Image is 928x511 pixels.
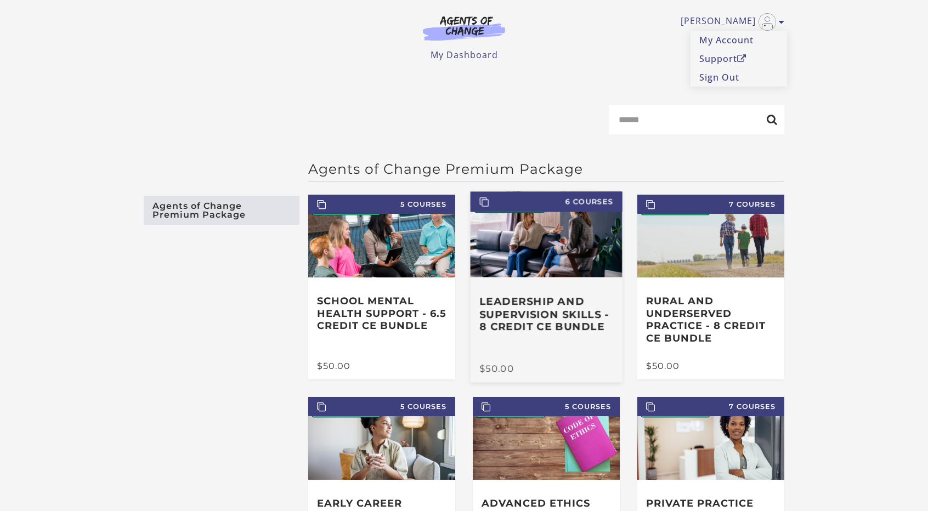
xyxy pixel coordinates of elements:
span: 7 Courses [637,397,784,416]
a: 6 Courses Leadership and Supervision Skills - 8 Credit CE Bundle $50.00 [471,191,623,382]
span: 5 Courses [473,397,620,416]
i: Open in a new window [737,54,746,63]
div: $50.00 [646,362,776,371]
div: $50.00 [317,362,446,371]
a: Sign Out [691,68,787,87]
span: 6 Courses [471,191,623,211]
h3: Rural and Underserved Practice - 8 Credit CE Bundle [646,295,776,344]
img: Agents of Change Logo [411,15,517,41]
div: $50.00 [479,364,613,373]
a: 5 Courses School Mental Health Support - 6.5 Credit CE Bundle $50.00 [308,195,455,379]
a: 7 Courses Rural and Underserved Practice - 8 Credit CE Bundle $50.00 [637,195,784,379]
a: My Account [691,31,787,49]
h2: Agents of Change Premium Package [308,161,784,177]
h3: Leadership and Supervision Skills - 8 Credit CE Bundle [479,295,613,333]
a: Agents of Change Premium Package [144,196,299,225]
span: 5 Courses [308,397,455,416]
span: 5 Courses [308,195,455,214]
a: SupportOpen in a new window [691,49,787,68]
span: 7 Courses [637,195,784,214]
h3: School Mental Health Support - 6.5 Credit CE Bundle [317,295,446,332]
a: Toggle menu [681,13,779,31]
a: My Dashboard [431,49,498,61]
